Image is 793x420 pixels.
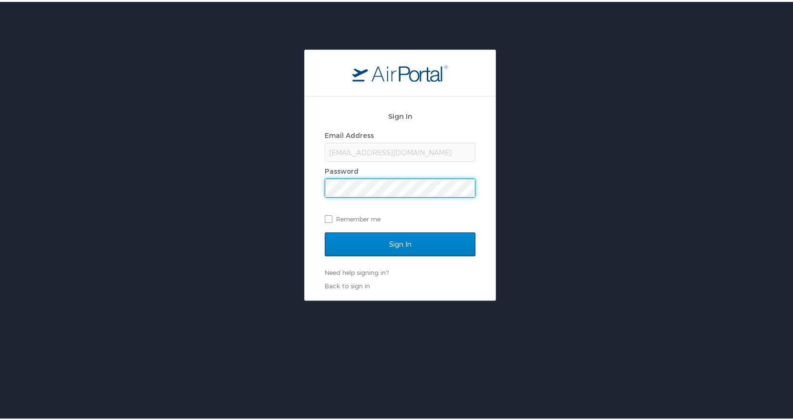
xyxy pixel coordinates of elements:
[325,109,475,120] h2: Sign In
[325,129,374,137] label: Email Address
[352,63,448,80] img: logo
[325,210,475,224] label: Remember me
[325,231,475,254] input: Sign In
[325,280,370,288] a: Back to sign in
[325,267,389,274] a: Need help signing in?
[325,165,359,173] label: Password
